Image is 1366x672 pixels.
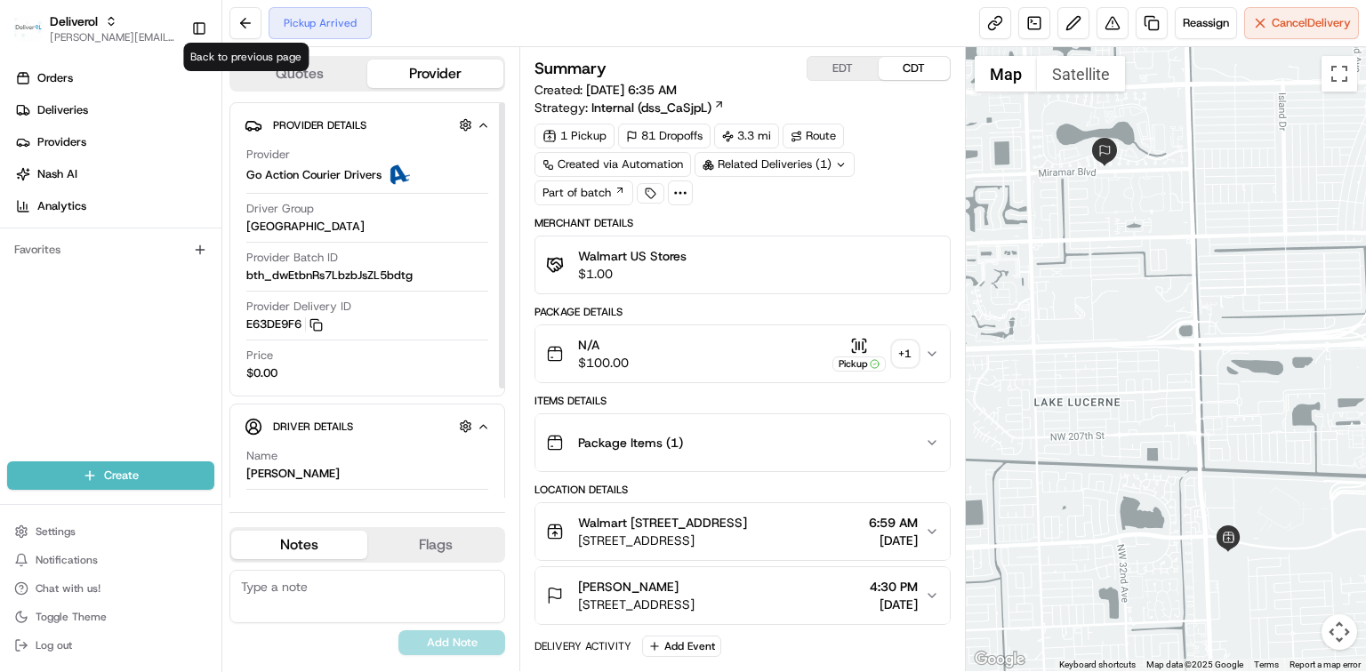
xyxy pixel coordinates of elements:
[246,466,340,482] div: [PERSON_NAME]
[246,268,413,284] span: bth_dwEtbnRs7LbzbJsZL5bdtg
[534,99,725,116] div: Strategy:
[535,503,950,560] button: Walmart [STREET_ADDRESS][STREET_ADDRESS]6:59 AM[DATE]
[591,99,711,116] span: Internal (dss_CaSjpL)
[7,96,221,124] a: Deliveries
[246,348,273,364] span: Price
[37,102,88,118] span: Deliveries
[7,160,221,188] a: Nash AI
[578,336,629,354] span: N/A
[1090,138,1119,166] div: 1
[535,325,950,382] button: N/A$100.00Pickup+1
[50,30,177,44] button: [PERSON_NAME][EMAIL_ADDRESS][PERSON_NAME][DOMAIN_NAME]
[246,365,277,381] span: $0.00
[246,448,277,464] span: Name
[535,567,950,624] button: [PERSON_NAME][STREET_ADDRESS]4:30 PM[DATE]
[534,152,691,177] a: Created via Automation
[808,57,879,80] button: EDT
[246,497,325,513] span: Phone Number
[1254,660,1279,669] a: Terms (opens in new tab)
[246,167,382,183] span: Go Action Courier Drivers
[37,134,86,150] span: Providers
[534,639,631,653] div: Delivery Activity
[183,43,309,71] div: Back to previous page
[1322,614,1357,650] button: Map camera controls
[1322,56,1357,92] button: Toggle fullscreen view
[578,265,687,283] span: $1.00
[246,299,351,315] span: Provider Delivery ID
[578,434,683,452] span: Package Items ( 1 )
[642,636,721,657] button: Add Event
[246,201,314,217] span: Driver Group
[970,648,1029,671] a: Open this area in Google Maps (opens a new window)
[578,354,629,372] span: $100.00
[104,468,139,484] span: Create
[246,316,323,332] button: E63DE9F6
[245,412,490,441] button: Driver Details
[1272,15,1351,31] span: Cancel Delivery
[714,124,779,148] div: 3.3 mi
[783,124,844,148] a: Route
[832,337,918,372] button: Pickup+1
[970,648,1029,671] img: Google
[36,581,100,596] span: Chat with us!
[14,16,43,41] img: Deliverol
[36,524,76,539] span: Settings
[695,152,855,177] div: Related Deliveries (1)
[7,7,184,50] button: DeliverolDeliverol[PERSON_NAME][EMAIL_ADDRESS][PERSON_NAME][DOMAIN_NAME]
[36,610,107,624] span: Toggle Theme
[578,596,695,613] span: [STREET_ADDRESS]
[231,531,367,559] button: Notes
[7,236,214,264] div: Favorites
[231,60,367,88] button: Quotes
[832,356,886,372] div: Pickup
[367,531,503,559] button: Flags
[36,638,72,652] span: Log out
[870,578,918,596] span: 4:30 PM
[534,216,951,230] div: Merchant Details
[578,532,747,549] span: [STREET_ADDRESS]
[273,420,353,434] span: Driver Details
[534,305,951,319] div: Package Details
[7,519,214,544] button: Settings
[7,604,214,629] button: Toggle Theme
[7,461,214,490] button: Create
[1183,15,1229,31] span: Reassign
[7,192,221,220] a: Analytics
[37,166,77,182] span: Nash AI
[578,514,747,532] span: Walmart [STREET_ADDRESS]
[534,81,677,99] span: Created:
[975,56,1037,92] button: Show street map
[389,164,410,186] img: ActionCourier.png
[50,12,98,30] button: Deliverol
[1059,659,1136,671] button: Keyboard shortcuts
[870,596,918,613] span: [DATE]
[893,341,918,366] div: + 1
[534,180,633,205] a: Part of batch
[36,553,98,567] span: Notifications
[246,250,338,266] span: Provider Batch ID
[1244,7,1359,39] button: CancelDelivery
[1290,660,1361,669] a: Report a map error
[37,198,86,214] span: Analytics
[7,128,221,156] a: Providers
[869,514,918,532] span: 6:59 AM
[1175,7,1237,39] button: Reassign
[367,60,503,88] button: Provider
[578,247,687,265] span: Walmart US Stores
[7,633,214,658] button: Log out
[535,414,950,471] button: Package Items (1)
[534,60,607,76] h3: Summary
[869,532,918,549] span: [DATE]
[7,576,214,601] button: Chat with us!
[879,57,950,80] button: CDT
[7,548,214,572] button: Notifications
[37,70,73,86] span: Orders
[534,394,951,408] div: Items Details
[273,118,366,132] span: Provider Details
[1146,660,1243,669] span: Map data ©2025 Google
